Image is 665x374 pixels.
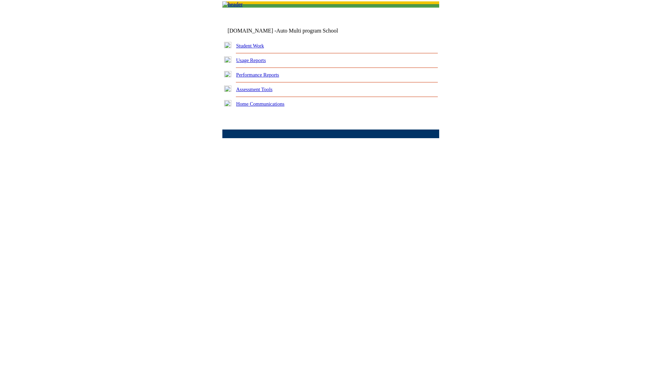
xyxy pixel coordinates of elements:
[236,101,285,107] a: Home Communications
[224,56,231,63] img: plus.gif
[224,100,231,106] img: plus.gif
[222,1,243,8] img: header
[228,28,355,34] td: [DOMAIN_NAME] -
[276,28,338,34] nobr: Auto Multi program School
[236,72,279,78] a: Performance Reports
[224,86,231,92] img: plus.gif
[236,87,273,92] a: Assessment Tools
[236,57,266,63] a: Usage Reports
[224,42,231,48] img: plus.gif
[236,43,264,48] a: Student Work
[224,71,231,77] img: plus.gif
